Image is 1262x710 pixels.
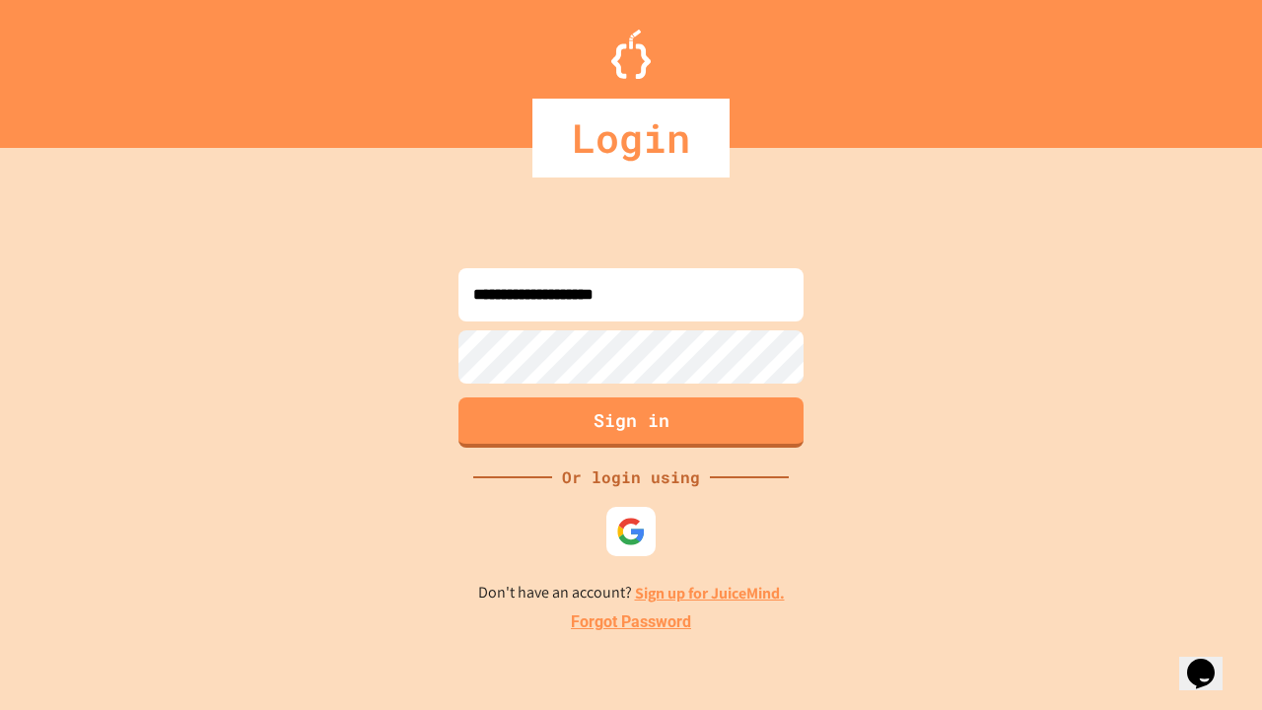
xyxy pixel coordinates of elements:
a: Sign up for JuiceMind. [635,583,785,603]
div: Or login using [552,465,710,489]
img: Logo.svg [611,30,651,79]
p: Don't have an account? [478,581,785,605]
button: Sign in [458,397,804,448]
iframe: chat widget [1179,631,1242,690]
div: Login [532,99,730,177]
a: Forgot Password [571,610,691,634]
img: google-icon.svg [616,517,646,546]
